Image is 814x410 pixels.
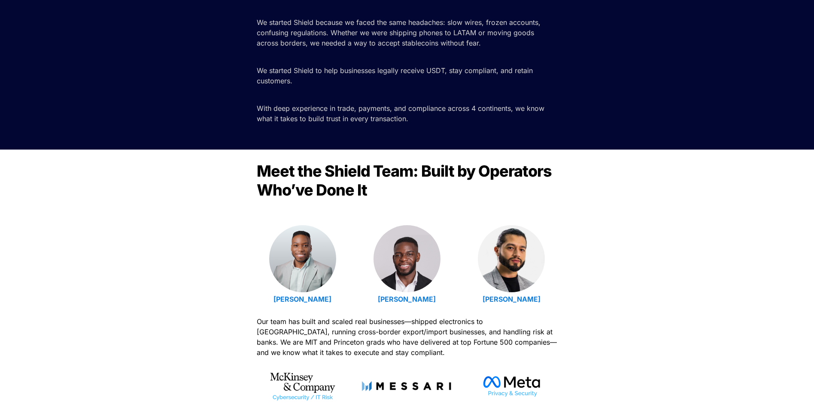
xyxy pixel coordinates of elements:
a: [PERSON_NAME] [378,295,436,303]
span: We started Shield because we faced the same headaches: slow wires, frozen accounts, confusing reg... [257,18,543,47]
a: [PERSON_NAME] [483,295,541,303]
a: [PERSON_NAME] [273,295,331,303]
span: Our team has built and scaled real businesses—shipped electronics to [GEOGRAPHIC_DATA], running c... [257,317,559,357]
span: We started Shield to help businesses legally receive USDT, stay compliant, and retain customers. [257,66,535,85]
span: Meet the Shield Team: Built by Operators Who’ve Done It [257,162,555,199]
span: With deep experience in trade, payments, and compliance across 4 continents, we know what it take... [257,104,547,123]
